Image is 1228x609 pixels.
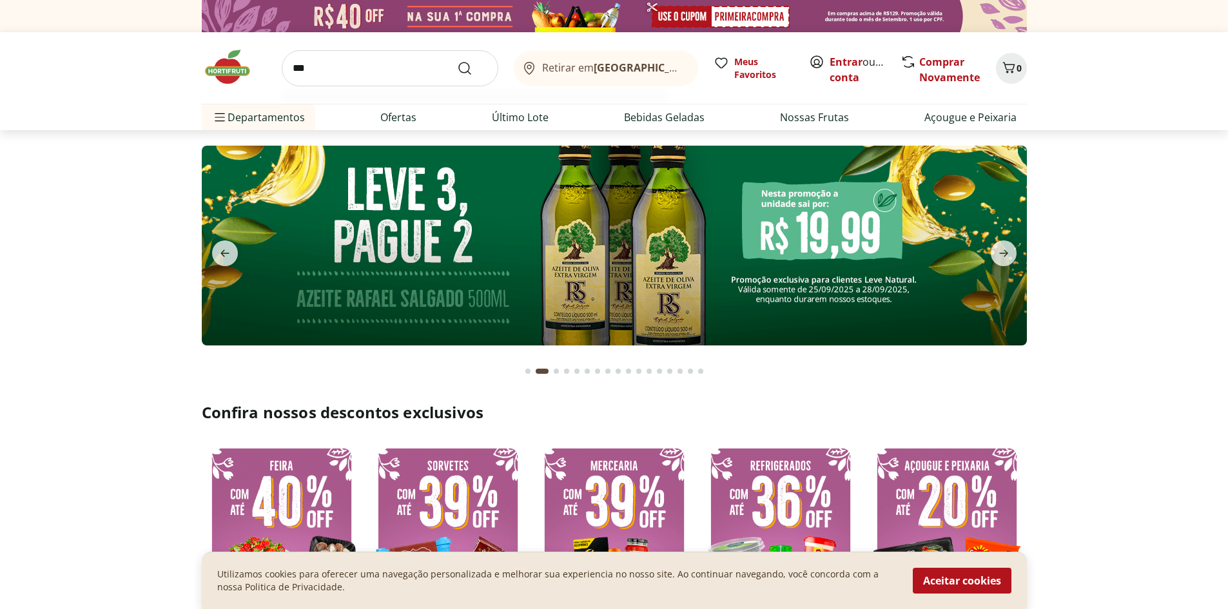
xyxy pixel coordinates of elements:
a: Criar conta [830,55,901,84]
button: Go to page 1 from fs-carousel [523,356,533,387]
b: [GEOGRAPHIC_DATA]/[GEOGRAPHIC_DATA] [594,61,811,75]
a: Entrar [830,55,863,69]
img: Hortifruti [202,48,266,86]
a: Açougue e Peixaria [924,110,1017,125]
img: aziete [202,146,1027,345]
button: Go to page 8 from fs-carousel [603,356,613,387]
h2: Confira nossos descontos exclusivos [202,402,1027,423]
button: Go to page 5 from fs-carousel [572,356,582,387]
button: previous [202,240,248,266]
a: Bebidas Geladas [624,110,705,125]
button: Go to page 12 from fs-carousel [644,356,654,387]
button: Go to page 13 from fs-carousel [654,356,665,387]
button: Carrinho [996,53,1027,84]
button: Current page from fs-carousel [533,356,551,387]
button: Go to page 3 from fs-carousel [551,356,561,387]
button: Go to page 7 from fs-carousel [592,356,603,387]
input: search [282,50,498,86]
span: Retirar em [542,62,685,73]
button: Submit Search [457,61,488,76]
p: Utilizamos cookies para oferecer uma navegação personalizada e melhorar sua experiencia no nosso ... [217,568,897,594]
button: Go to page 4 from fs-carousel [561,356,572,387]
button: Go to page 11 from fs-carousel [634,356,644,387]
button: Go to page 15 from fs-carousel [675,356,685,387]
span: ou [830,54,887,85]
a: Nossas Frutas [780,110,849,125]
button: Go to page 16 from fs-carousel [685,356,696,387]
button: Go to page 14 from fs-carousel [665,356,675,387]
a: Meus Favoritos [714,55,794,81]
button: Go to page 9 from fs-carousel [613,356,623,387]
a: Comprar Novamente [919,55,980,84]
a: Último Lote [492,110,549,125]
button: Menu [212,102,228,133]
span: 0 [1017,62,1022,74]
button: Aceitar cookies [913,568,1011,594]
button: Go to page 17 from fs-carousel [696,356,706,387]
button: Go to page 10 from fs-carousel [623,356,634,387]
button: Retirar em[GEOGRAPHIC_DATA]/[GEOGRAPHIC_DATA] [514,50,698,86]
span: Departamentos [212,102,305,133]
a: Ofertas [380,110,416,125]
button: next [980,240,1027,266]
button: Go to page 6 from fs-carousel [582,356,592,387]
span: Meus Favoritos [734,55,794,81]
